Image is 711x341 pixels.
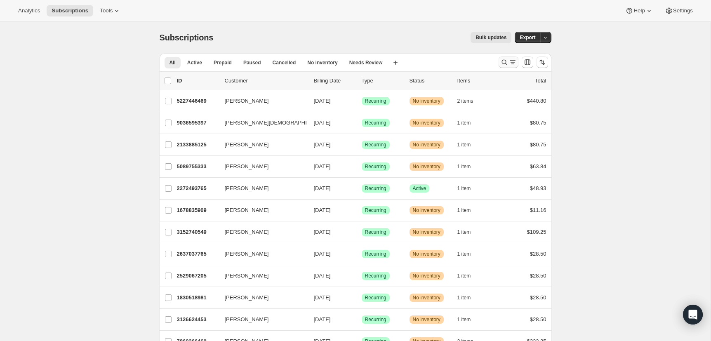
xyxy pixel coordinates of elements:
[522,56,533,68] button: Customize table column order and visibility
[365,98,386,104] span: Recurring
[314,163,331,169] span: [DATE]
[515,32,540,43] button: Export
[457,316,471,323] span: 1 item
[220,160,302,173] button: [PERSON_NAME]
[220,291,302,304] button: [PERSON_NAME]
[314,251,331,257] span: [DATE]
[530,273,546,279] span: $28.50
[413,141,440,148] span: No inventory
[365,316,386,323] span: Recurring
[365,163,386,170] span: Recurring
[225,184,269,193] span: [PERSON_NAME]
[530,294,546,301] span: $28.50
[457,77,499,85] div: Items
[457,95,483,107] button: 2 items
[365,294,386,301] span: Recurring
[530,141,546,148] span: $80.75
[177,117,546,129] div: 9036595397[PERSON_NAME][DEMOGRAPHIC_DATA][DATE]SuccessRecurringWarningNo inventory1 item$80.75
[314,207,331,213] span: [DATE]
[314,316,331,322] span: [DATE]
[389,57,402,68] button: Create new view
[365,141,386,148] span: Recurring
[220,116,302,129] button: [PERSON_NAME][DEMOGRAPHIC_DATA]
[225,206,269,214] span: [PERSON_NAME]
[243,59,261,66] span: Paused
[177,141,218,149] p: 2133885125
[273,59,296,66] span: Cancelled
[660,5,698,16] button: Settings
[220,313,302,326] button: [PERSON_NAME]
[225,119,329,127] span: [PERSON_NAME][DEMOGRAPHIC_DATA]
[362,77,403,85] div: Type
[314,77,355,85] p: Billing Date
[633,7,645,14] span: Help
[177,248,546,260] div: 2637037765[PERSON_NAME][DATE]SuccessRecurringWarningNo inventory1 item$28.50
[170,59,176,66] span: All
[314,229,331,235] span: [DATE]
[530,251,546,257] span: $28.50
[413,251,440,257] span: No inventory
[225,77,307,85] p: Customer
[18,7,40,14] span: Analytics
[365,229,386,235] span: Recurring
[177,272,218,280] p: 2529067205
[177,206,218,214] p: 1678835909
[499,56,518,68] button: Search and filter results
[220,226,302,239] button: [PERSON_NAME]
[413,207,440,214] span: No inventory
[457,226,480,238] button: 1 item
[413,185,426,192] span: Active
[530,207,546,213] span: $11.16
[52,7,88,14] span: Subscriptions
[95,5,126,16] button: Tools
[177,184,218,193] p: 2272493765
[225,162,269,171] span: [PERSON_NAME]
[177,315,218,324] p: 3126624453
[177,139,546,151] div: 2133885125[PERSON_NAME][DATE]SuccessRecurringWarningNo inventory1 item$80.75
[177,183,546,194] div: 2272493765[PERSON_NAME][DATE]SuccessRecurringSuccessActive1 item$48.93
[314,294,331,301] span: [DATE]
[177,95,546,107] div: 5227446469[PERSON_NAME][DATE]SuccessRecurringWarningNo inventory2 items$440.80
[220,94,302,108] button: [PERSON_NAME]
[520,34,535,41] span: Export
[177,161,546,172] div: 5089755333[PERSON_NAME][DATE]SuccessRecurringWarningNo inventory1 item$63.84
[225,228,269,236] span: [PERSON_NAME]
[177,228,218,236] p: 3152740549
[530,185,546,191] span: $48.93
[457,251,471,257] span: 1 item
[457,120,471,126] span: 1 item
[413,120,440,126] span: No inventory
[457,98,473,104] span: 2 items
[413,273,440,279] span: No inventory
[457,270,480,282] button: 1 item
[314,141,331,148] span: [DATE]
[314,185,331,191] span: [DATE]
[177,162,218,171] p: 5089755333
[457,185,471,192] span: 1 item
[620,5,658,16] button: Help
[307,59,337,66] span: No inventory
[365,120,386,126] span: Recurring
[220,269,302,282] button: [PERSON_NAME]
[457,117,480,129] button: 1 item
[457,183,480,194] button: 1 item
[457,248,480,260] button: 1 item
[314,120,331,126] span: [DATE]
[100,7,113,14] span: Tools
[365,273,386,279] span: Recurring
[413,316,440,323] span: No inventory
[457,141,471,148] span: 1 item
[225,141,269,149] span: [PERSON_NAME]
[457,292,480,303] button: 1 item
[457,207,471,214] span: 1 item
[214,59,232,66] span: Prepaid
[457,294,471,301] span: 1 item
[527,98,546,104] span: $440.80
[177,77,546,85] div: IDCustomerBilling DateTypeStatusItemsTotal
[47,5,93,16] button: Subscriptions
[673,7,693,14] span: Settings
[537,56,548,68] button: Sort the results
[177,294,218,302] p: 1830518981
[457,139,480,151] button: 1 item
[457,314,480,325] button: 1 item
